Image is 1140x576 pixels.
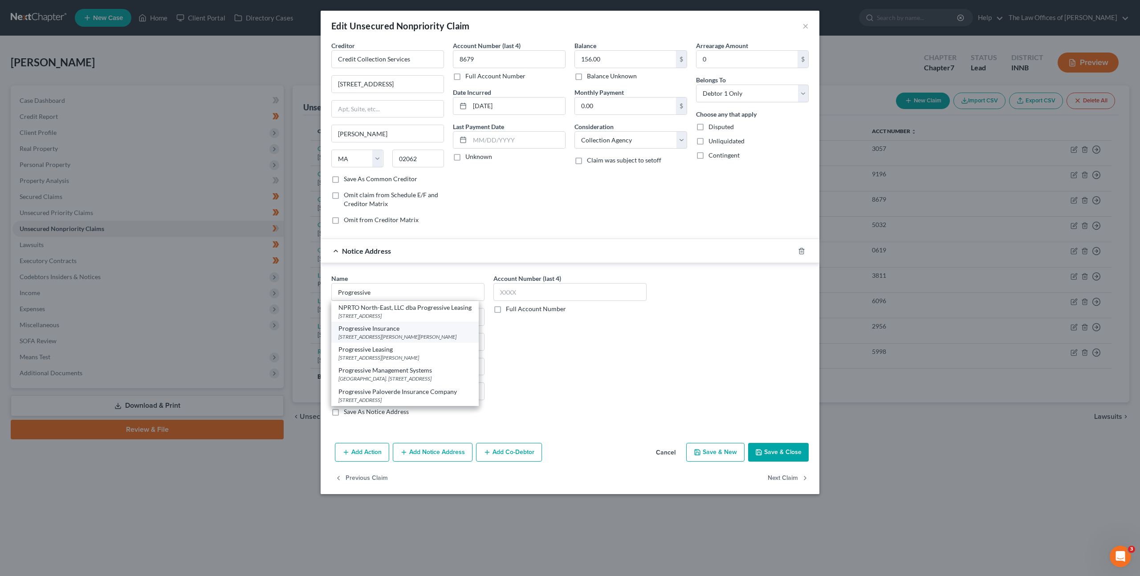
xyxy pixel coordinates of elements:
div: Progressive Leasing [338,345,472,354]
div: [STREET_ADDRESS][PERSON_NAME] [338,354,472,361]
div: Edit Unsecured Nonpriority Claim [331,20,470,32]
input: 0.00 [575,97,676,114]
div: [GEOGRAPHIC_DATA]. [STREET_ADDRESS] [338,375,472,382]
div: $ [676,51,687,68]
div: NPRTO North-East, LLC dba Progressive Leasing [338,303,472,312]
button: Add Notice Address [393,443,472,462]
button: Next Claim [768,469,809,487]
button: Save & Close [748,443,809,462]
label: Unknown [465,152,492,161]
div: Progressive Insurance [338,324,472,333]
button: Add Action [335,443,389,462]
input: Enter address... [332,76,444,93]
input: Search by name... [331,283,484,301]
label: Full Account Number [506,304,566,313]
span: 3 [1128,546,1135,553]
input: MM/DD/YYYY [470,132,565,149]
button: × [802,20,809,31]
span: Contingent [708,151,740,159]
input: Search creditor by name... [331,50,444,68]
div: Progressive Paloverde Insurance Company [338,387,472,396]
label: Save As Common Creditor [344,174,417,183]
input: XXXX [453,50,566,68]
input: MM/DD/YYYY [470,97,565,114]
label: Account Number (last 4) [493,274,561,283]
label: Balance [574,41,596,50]
label: Save As Notice Address [344,407,409,416]
span: Belongs To [696,76,726,84]
div: $ [798,51,808,68]
input: Enter city... [332,125,444,142]
label: Monthly Payment [574,88,624,97]
label: Arrearage Amount [696,41,748,50]
span: Omit from Creditor Matrix [344,216,419,223]
span: Disputed [708,123,734,130]
button: Cancel [649,444,683,462]
div: [STREET_ADDRESS] [338,396,472,404]
div: [STREET_ADDRESS] [338,312,472,320]
div: $ [676,97,687,114]
span: Claim was subject to setoff [587,156,661,164]
iframe: Intercom live chat [1110,546,1131,567]
span: Omit claim from Schedule E/F and Creditor Matrix [344,191,438,207]
label: Account Number (last 4) [453,41,521,50]
label: Balance Unknown [587,72,637,81]
input: Apt, Suite, etc... [332,101,444,118]
div: [STREET_ADDRESS][PERSON_NAME][PERSON_NAME] [338,333,472,341]
input: XXXX [493,283,647,301]
span: Creditor [331,42,355,49]
span: Unliquidated [708,137,745,145]
input: Enter zip... [392,150,444,167]
button: Previous Claim [335,469,388,487]
input: 0.00 [696,51,798,68]
input: 0.00 [575,51,676,68]
label: Consideration [574,122,614,131]
label: Last Payment Date [453,122,504,131]
label: Choose any that apply [696,110,757,119]
label: Full Account Number [465,72,525,81]
button: Save & New [686,443,745,462]
label: Date Incurred [453,88,491,97]
span: Notice Address [342,247,391,255]
div: Progressive Management Systems [338,366,472,375]
span: Name [331,275,348,282]
button: Add Co-Debtor [476,443,542,462]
